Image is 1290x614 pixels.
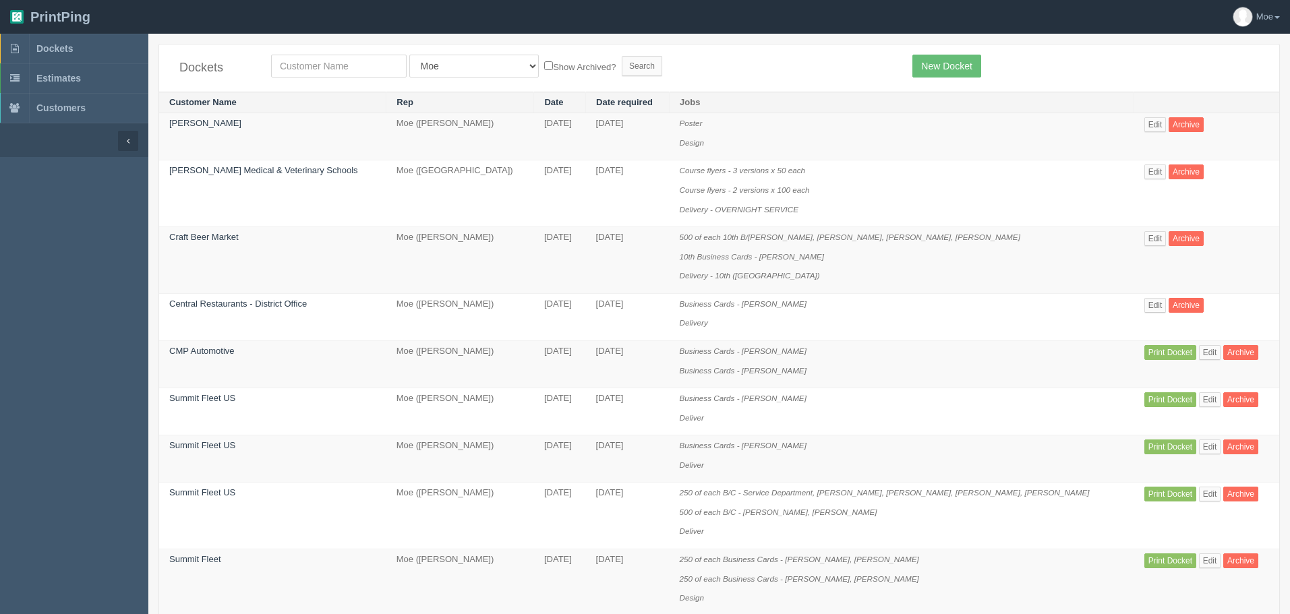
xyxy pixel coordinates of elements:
a: Summit Fleet US [169,393,235,403]
a: Archive [1223,553,1258,568]
a: Edit [1199,392,1221,407]
a: Craft Beer Market [169,232,239,242]
a: Edit [1144,117,1167,132]
a: CMP Automotive [169,346,235,356]
td: [DATE] [534,293,586,340]
td: Moe ([PERSON_NAME]) [386,435,534,483]
label: Show Archived? [544,59,616,74]
td: [DATE] [534,113,586,160]
i: Delivery - OVERNIGHT SERVICE [680,205,798,214]
a: Archive [1169,117,1204,132]
i: Business Cards - [PERSON_NAME] [680,366,807,375]
td: Moe ([PERSON_NAME]) [386,113,534,160]
a: [PERSON_NAME] [169,118,241,128]
a: Archive [1223,487,1258,501]
i: Design [680,593,704,602]
i: 250 of each B/C - Service Department, [PERSON_NAME], [PERSON_NAME], [PERSON_NAME], [PERSON_NAME] [680,488,1090,497]
td: Moe ([PERSON_NAME]) [386,227,534,294]
h4: Dockets [179,61,251,75]
td: [DATE] [586,388,670,435]
i: Poster [680,119,703,127]
a: Print Docket [1144,439,1196,454]
span: Customers [36,102,86,113]
i: 10th Business Cards - [PERSON_NAME] [680,252,824,261]
a: Print Docket [1144,345,1196,360]
td: [DATE] [586,435,670,483]
i: Delivery - 10th ([GEOGRAPHIC_DATA]) [680,271,820,280]
a: Central Restaurants - District Office [169,299,307,309]
th: Jobs [670,92,1134,113]
a: Archive [1169,231,1204,246]
td: [DATE] [534,340,586,388]
i: Business Cards - [PERSON_NAME] [680,346,807,355]
a: Archive [1169,164,1204,179]
td: [DATE] [586,293,670,340]
td: [DATE] [534,227,586,294]
a: Summit Fleet US [169,440,235,450]
a: Summit Fleet US [169,487,235,497]
a: Summit Fleet [169,554,221,564]
td: Moe ([PERSON_NAME]) [386,483,534,549]
a: Edit [1144,298,1167,313]
a: Archive [1223,345,1258,360]
i: 250 of each Business Cards - [PERSON_NAME], [PERSON_NAME] [680,555,919,563]
i: Business Cards - [PERSON_NAME] [680,441,807,450]
td: [DATE] [586,113,670,160]
i: Course flyers - 2 versions x 100 each [680,185,810,194]
img: logo-3e63b451c926e2ac314895c53de4908e5d424f24456219fb08d385ab2e579770.png [10,10,24,24]
a: Rep [397,97,413,107]
a: [PERSON_NAME] Medical & Veterinary Schools [169,165,358,175]
td: Moe ([PERSON_NAME]) [386,293,534,340]
i: Deliver [680,460,704,469]
i: Business Cards - [PERSON_NAME] [680,394,807,402]
a: Archive [1169,298,1204,313]
input: Customer Name [271,55,407,78]
i: Deliver [680,413,704,422]
a: Edit [1199,487,1221,501]
i: Deliver [680,526,704,535]
i: Course flyers - 3 versions x 50 each [680,166,805,175]
i: Delivery [680,318,708,327]
a: Print Docket [1144,392,1196,407]
a: Print Docket [1144,487,1196,501]
td: Moe ([PERSON_NAME]) [386,388,534,435]
a: Date required [596,97,653,107]
img: avatar_default-7531ab5dedf162e01f1e0bb0964e6a185e93c5c22dfe317fb01d7f8cd2b1632c.jpg [1233,7,1252,26]
i: 250 of each Business Cards - [PERSON_NAME], [PERSON_NAME] [680,574,919,583]
td: [DATE] [586,227,670,294]
td: [DATE] [586,160,670,227]
a: Customer Name [169,97,237,107]
a: Archive [1223,392,1258,407]
a: Print Docket [1144,553,1196,568]
input: Show Archived? [544,61,553,70]
i: 500 of each 10th B/[PERSON_NAME], [PERSON_NAME], [PERSON_NAME], [PERSON_NAME] [680,233,1020,241]
td: [DATE] [534,483,586,549]
i: Business Cards - [PERSON_NAME] [680,299,807,308]
a: Edit [1199,439,1221,454]
a: Archive [1223,439,1258,454]
a: Edit [1144,231,1167,246]
td: [DATE] [586,483,670,549]
td: Moe ([PERSON_NAME]) [386,340,534,388]
td: Moe ([GEOGRAPHIC_DATA]) [386,160,534,227]
td: [DATE] [534,435,586,483]
a: Edit [1144,164,1167,179]
td: [DATE] [586,340,670,388]
input: Search [622,56,662,76]
a: Date [544,97,563,107]
span: Estimates [36,73,81,84]
a: Edit [1199,345,1221,360]
i: Design [680,138,704,147]
a: Edit [1199,553,1221,568]
a: New Docket [912,55,980,78]
i: 500 of each B/C - [PERSON_NAME], [PERSON_NAME] [680,508,877,516]
td: [DATE] [534,160,586,227]
td: [DATE] [534,388,586,435]
span: Dockets [36,43,73,54]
